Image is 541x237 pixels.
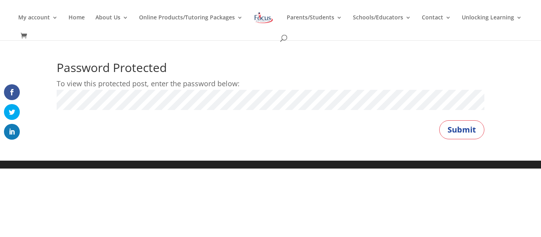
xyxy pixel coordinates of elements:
button: Submit [439,120,484,139]
a: Unlocking Learning [462,15,522,33]
a: Contact [422,15,451,33]
a: About Us [95,15,128,33]
h1: Password Protected [57,62,484,78]
a: Schools/Educators [353,15,411,33]
a: My account [18,15,58,33]
a: Online Products/Tutoring Packages [139,15,243,33]
img: Focus on Learning [253,11,274,25]
a: Home [69,15,85,33]
a: Parents/Students [287,15,342,33]
p: To view this protected post, enter the password below: [57,78,484,90]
